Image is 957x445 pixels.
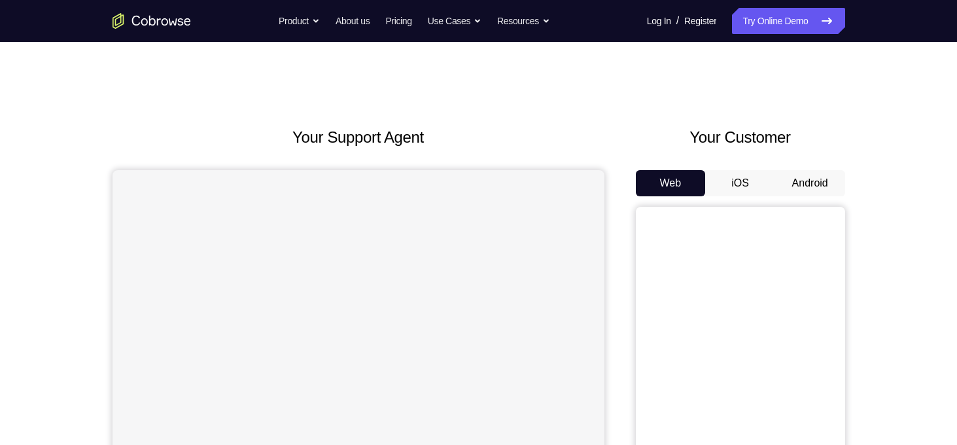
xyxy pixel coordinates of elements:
[385,8,411,34] a: Pricing
[113,13,191,29] a: Go to the home page
[684,8,716,34] a: Register
[113,126,604,149] h2: Your Support Agent
[705,170,775,196] button: iOS
[775,170,845,196] button: Android
[497,8,550,34] button: Resources
[647,8,671,34] a: Log In
[428,8,481,34] button: Use Cases
[732,8,844,34] a: Try Online Demo
[676,13,679,29] span: /
[636,170,706,196] button: Web
[336,8,370,34] a: About us
[636,126,845,149] h2: Your Customer
[279,8,320,34] button: Product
